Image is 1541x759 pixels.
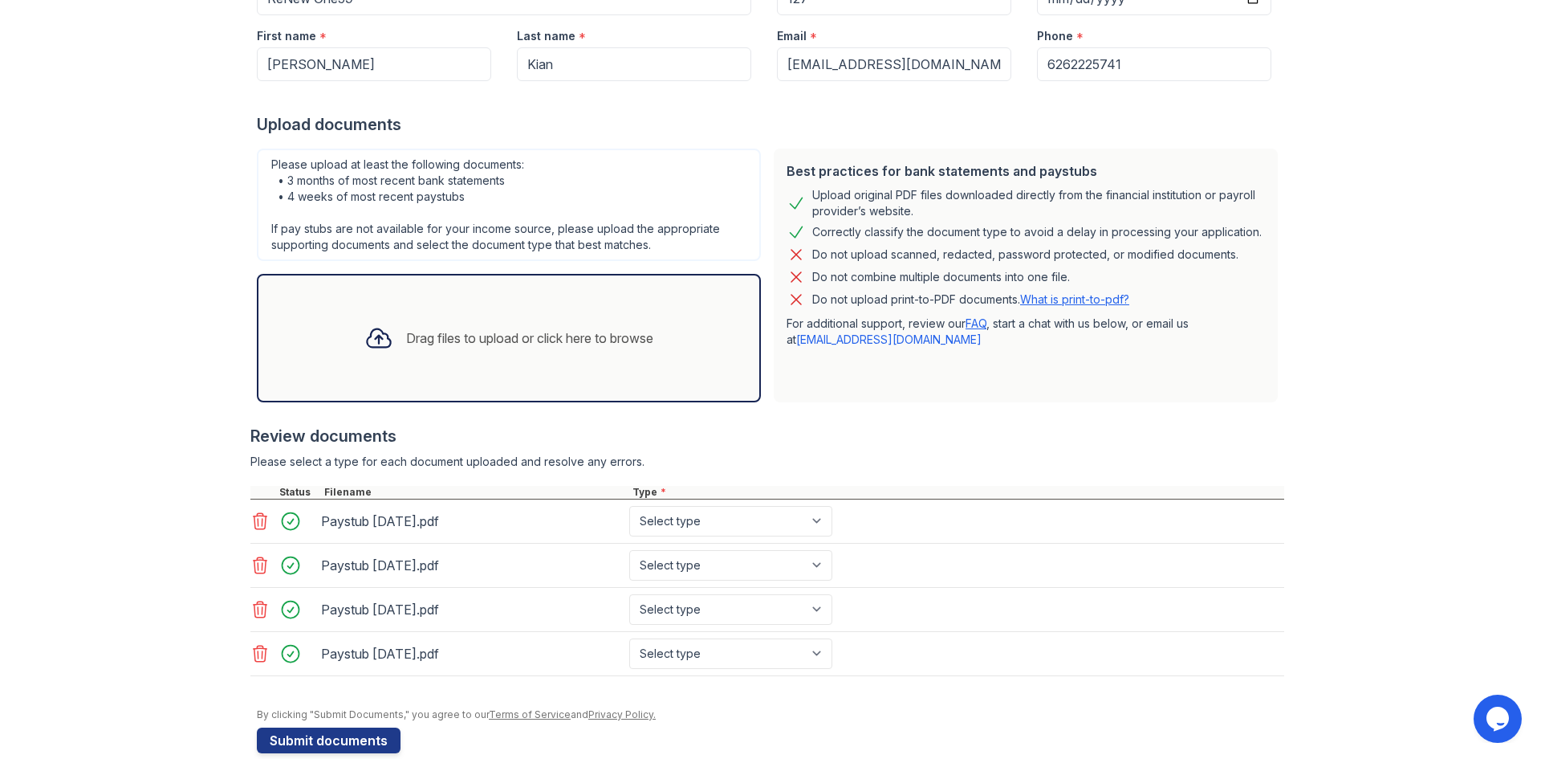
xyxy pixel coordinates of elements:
div: Type [629,486,1284,499]
div: Paystub [DATE].pdf [321,597,623,622]
label: Email [777,28,807,44]
div: Drag files to upload or click here to browse [406,328,653,348]
div: Do not upload scanned, redacted, password protected, or modified documents. [812,245,1238,264]
iframe: chat widget [1474,695,1525,743]
div: Paystub [DATE].pdf [321,553,623,578]
div: Upload original PDF files downloaded directly from the financial institution or payroll provider’... [812,187,1265,219]
div: Do not combine multiple documents into one file. [812,267,1070,287]
div: Filename [321,486,629,499]
div: Review documents [250,425,1284,447]
a: Privacy Policy. [588,708,656,720]
a: FAQ [966,316,986,330]
p: Do not upload print-to-PDF documents. [812,292,1129,308]
p: For additional support, review our , start a chat with us below, or email us at [787,316,1265,348]
div: Paystub [DATE].pdf [321,641,623,667]
div: Paystub [DATE].pdf [321,508,623,534]
button: Submit documents [257,728,400,753]
div: By clicking "Submit Documents," you agree to our and [257,708,1284,721]
a: What is print-to-pdf? [1020,292,1129,306]
label: Phone [1037,28,1073,44]
div: Correctly classify the document type to avoid a delay in processing your application. [812,222,1262,242]
a: Terms of Service [489,708,571,720]
a: [EMAIL_ADDRESS][DOMAIN_NAME] [796,333,982,346]
div: Please upload at least the following documents: • 3 months of most recent bank statements • 4 wee... [257,149,761,261]
div: Best practices for bank statements and paystubs [787,161,1265,181]
div: Please select a type for each document uploaded and resolve any errors. [250,454,1284,470]
div: Status [276,486,321,499]
div: Upload documents [257,113,1284,136]
label: First name [257,28,316,44]
label: Last name [517,28,575,44]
